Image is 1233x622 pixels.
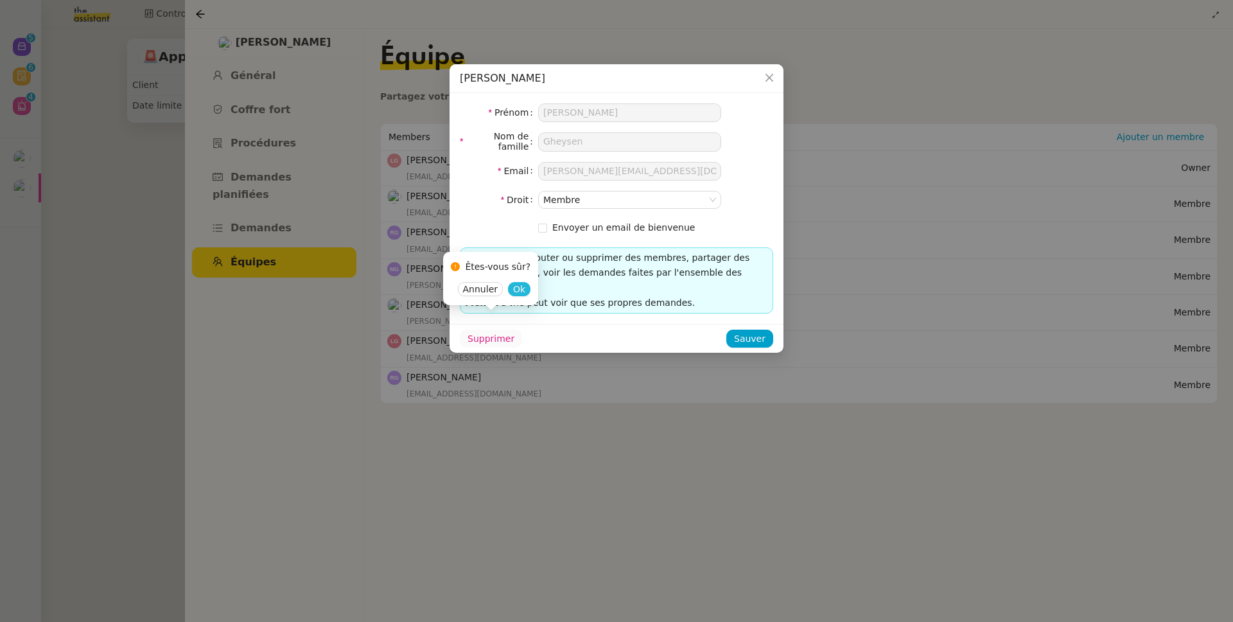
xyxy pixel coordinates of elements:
span: Sauver [734,332,765,346]
span: Annuler [463,283,498,296]
nz-select-item: Membre [543,191,716,208]
div: Êtes-vous sûr? [465,260,530,274]
span: Ok [513,283,525,296]
span: peut ajouter ou supprimer des membres, partager des accès à l'équipe, voir les demandes faites pa... [465,253,749,293]
span: Supprimer [468,332,514,346]
span: Envoyer un email de bienvenue [552,222,695,233]
button: Close [755,64,783,93]
label: Droit [501,191,538,209]
label: Nom de famille [460,132,538,150]
button: Ok [508,282,530,296]
label: Prénom [488,103,538,121]
span: ne peut voir que ses propres demandes. [513,298,695,308]
label: Email [498,162,538,180]
button: Supprimer [460,330,522,348]
span: [PERSON_NAME] [460,72,545,84]
button: Sauver [726,330,773,348]
button: Annuler [458,282,503,296]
